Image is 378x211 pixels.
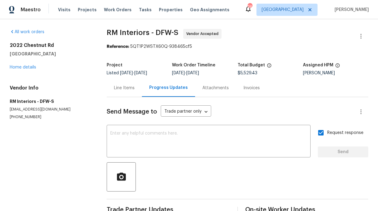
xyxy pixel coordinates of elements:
[104,7,132,13] span: Work Orders
[149,85,188,91] div: Progress Updates
[10,98,92,104] h5: RM Interiors - DFW-S
[238,63,265,67] h5: Total Budget
[303,63,333,67] h5: Assigned HPM
[78,7,97,13] span: Projects
[10,42,92,48] h2: 2022 Chestnut Rd
[238,71,257,75] span: $5,529.43
[186,71,199,75] span: [DATE]
[327,130,363,136] span: Request response
[107,71,147,75] span: Listed
[107,44,368,50] div: 5QT1P2WSTX60Q-938465cf5
[303,71,368,75] div: [PERSON_NAME]
[58,7,70,13] span: Visits
[120,71,147,75] span: -
[267,63,272,71] span: The total cost of line items that have been proposed by Opendoor. This sum includes line items th...
[186,31,221,37] span: Vendor Accepted
[10,114,92,120] p: [PHONE_NUMBER]
[335,63,340,71] span: The hpm assigned to this work order.
[159,7,183,13] span: Properties
[243,85,260,91] div: Invoices
[107,109,157,115] span: Send Message to
[332,7,369,13] span: [PERSON_NAME]
[161,107,211,117] div: Trade partner only
[107,63,122,67] h5: Project
[172,71,185,75] span: [DATE]
[248,4,252,10] div: 36
[10,85,92,91] h4: Vendor Info
[10,51,92,57] h5: [GEOGRAPHIC_DATA]
[202,85,229,91] div: Attachments
[190,7,229,13] span: Geo Assignments
[172,63,215,67] h5: Work Order Timeline
[107,29,178,36] span: RM Interiors - DFW-S
[172,71,199,75] span: -
[10,65,36,69] a: Home details
[10,107,92,112] p: [EMAIL_ADDRESS][DOMAIN_NAME]
[21,7,41,13] span: Maestro
[139,8,152,12] span: Tasks
[114,85,135,91] div: Line Items
[107,44,129,49] b: Reference:
[120,71,133,75] span: [DATE]
[134,71,147,75] span: [DATE]
[10,30,44,34] a: All work orders
[262,7,304,13] span: [GEOGRAPHIC_DATA]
